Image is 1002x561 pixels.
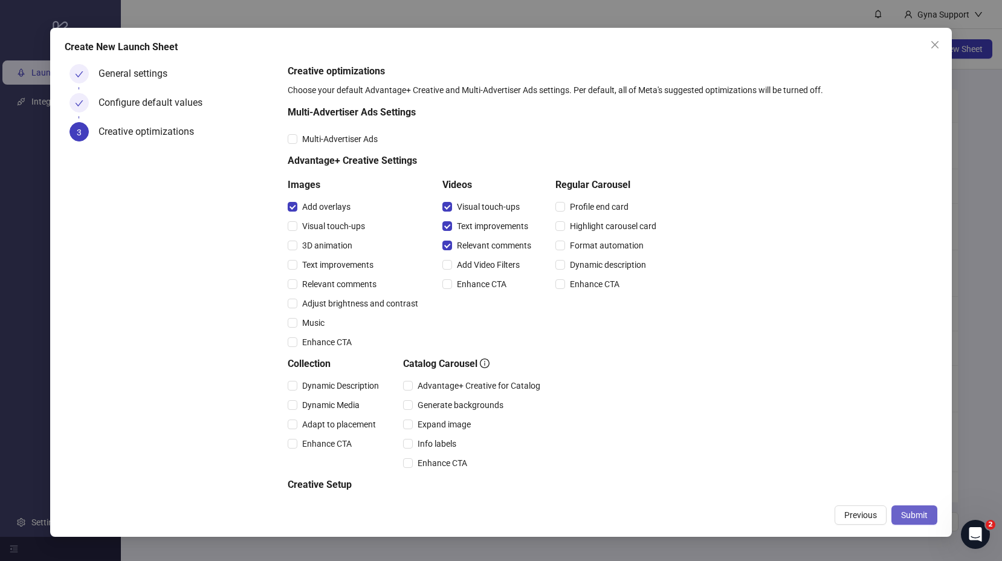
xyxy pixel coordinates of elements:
span: Previous [844,510,877,520]
span: 2 [986,520,995,530]
span: Add Video Filters [452,258,525,271]
span: Advantage+ Creative for Catalog [413,379,545,392]
div: Configure default values [99,93,212,112]
span: Expand image [413,418,476,431]
h5: Images [288,178,423,192]
span: Enhance CTA [297,437,357,450]
div: General settings [99,64,177,83]
span: Adapt to placement [297,418,381,431]
h5: Videos [442,178,536,192]
span: Highlight carousel card [565,219,661,233]
span: Multi-Advertiser Ads [297,132,383,146]
span: Visual touch-ups [297,219,370,233]
span: check [75,70,83,79]
h5: Collection [288,357,384,371]
button: Close [925,35,945,54]
span: Dynamic Media [297,398,364,412]
span: info-circle [480,358,490,368]
span: Format automation [565,239,648,252]
span: Info labels [413,437,461,450]
span: Relevant comments [297,277,381,291]
h5: Regular Carousel [555,178,661,192]
span: Text improvements [297,258,378,271]
span: Enhance CTA [297,336,357,349]
span: Enhance CTA [452,277,511,291]
span: Dynamic description [565,258,651,271]
div: Creative optimizations [99,122,204,141]
h5: Creative optimizations [288,64,933,79]
button: Previous [835,505,887,525]
span: close [930,40,940,50]
span: Adjust brightness and contrast [297,297,423,310]
span: Music [297,316,329,329]
h5: Multi-Advertiser Ads Settings [288,105,661,120]
span: Relevant comments [452,239,536,252]
span: Generate backgrounds [413,398,508,412]
iframe: Intercom live chat [961,520,990,549]
h5: Creative Setup [288,478,661,492]
div: Create New Launch Sheet [65,40,937,54]
h5: Advantage+ Creative Settings [288,154,661,168]
button: Submit [891,505,937,525]
span: Visual touch-ups [452,200,525,213]
span: Text improvements [452,219,533,233]
span: check [75,99,83,108]
span: Dynamic Description [297,379,384,392]
span: 3D animation [297,239,357,252]
span: 3 [77,128,82,137]
span: Add overlays [297,200,355,213]
span: Enhance CTA [413,456,472,470]
span: Profile end card [565,200,633,213]
span: Enhance CTA [565,277,624,291]
h5: Catalog Carousel [403,357,545,371]
span: Submit [901,510,928,520]
div: Choose your default Advantage+ Creative and Multi-Advertiser Ads settings. Per default, all of Me... [288,83,933,97]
